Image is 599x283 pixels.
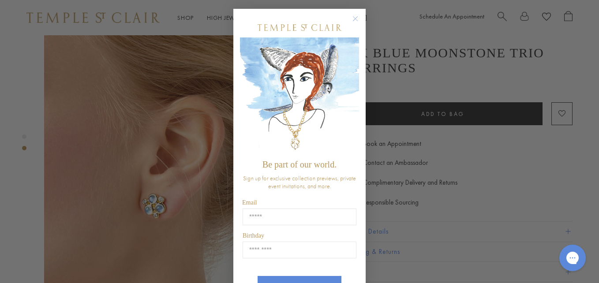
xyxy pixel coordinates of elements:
span: Email [242,199,257,206]
span: Be part of our world. [262,160,337,169]
span: Sign up for exclusive collection previews, private event invitations, and more. [243,174,356,190]
button: Close dialog [354,18,365,29]
img: Temple St. Clair [258,24,341,31]
input: Email [243,209,356,225]
img: c4a9eb12-d91a-4d4a-8ee0-386386f4f338.jpeg [240,37,359,155]
iframe: Gorgias live chat messenger [555,242,590,274]
span: Birthday [243,232,264,239]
